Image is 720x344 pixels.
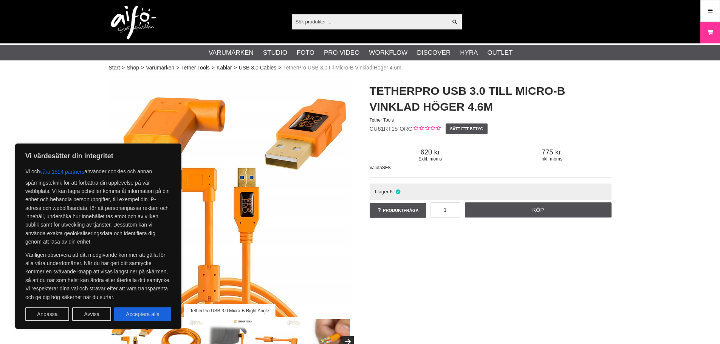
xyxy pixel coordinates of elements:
span: SEK [382,165,391,170]
span: Tether Tools [370,117,394,123]
a: Outlet [487,48,513,58]
div: TetherPro USB 3.0 Micro-B Right Angle [184,304,276,317]
p: Vänligen observera att ditt medgivande kommer att gälla för alla våra underdomäner. När du har ge... [25,251,171,301]
button: Acceptera alla [114,307,171,321]
button: Avvisa [72,307,111,321]
span: 620 [370,148,491,156]
a: Shop [127,64,139,72]
a: Discover [417,48,451,58]
div: Kundbetyg: 0 [412,125,441,133]
a: Varumärken [209,48,254,58]
a: Hyra [460,48,478,58]
span: Exkl. moms [370,156,491,162]
span: Valuta [370,165,382,170]
a: Köp [465,202,612,218]
span: > [176,64,179,72]
img: TetherPro USB 3.0 Micro-B Right Angle [109,76,351,317]
a: Pro Video [324,48,359,58]
span: 775 [491,148,612,156]
i: I lager [395,189,401,194]
a: Tether Tools [181,64,210,72]
a: Start [109,64,120,72]
a: Produktfråga [370,203,426,218]
input: Sök produkter ... [292,16,448,27]
span: > [278,64,281,72]
span: > [122,64,125,72]
img: logo.png [111,6,156,40]
a: Foto [297,48,314,58]
button: våra 1514 partners [40,165,85,179]
span: Inkl. moms [491,156,612,162]
a: Sätt ett betyg [446,123,488,134]
div: Vi värdesätter din integritet [15,143,181,329]
span: > [234,64,237,72]
span: CU61RT15-ORG [370,125,413,132]
a: Kablar [217,64,232,72]
span: 6 [390,189,393,194]
a: Varumärken [146,64,174,72]
span: I lager [375,189,389,194]
span: TetherPro USB 3.0 till Micro-B Vinklad Höger 4.6m [283,64,401,72]
h1: TetherPro USB 3.0 till Micro-B Vinklad Höger 4.6m [370,83,612,115]
p: Vi värdesätter din integritet [25,151,171,160]
p: Vi och använder cookies och annan spårningsteknik för att förbättra din upplevelse på vår webbpla... [25,165,171,246]
span: > [141,64,144,72]
a: Studio [263,48,287,58]
button: Anpassa [25,307,69,321]
span: > [212,64,215,72]
a: Workflow [369,48,407,58]
a: USB 3.0 Cables [239,64,277,72]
